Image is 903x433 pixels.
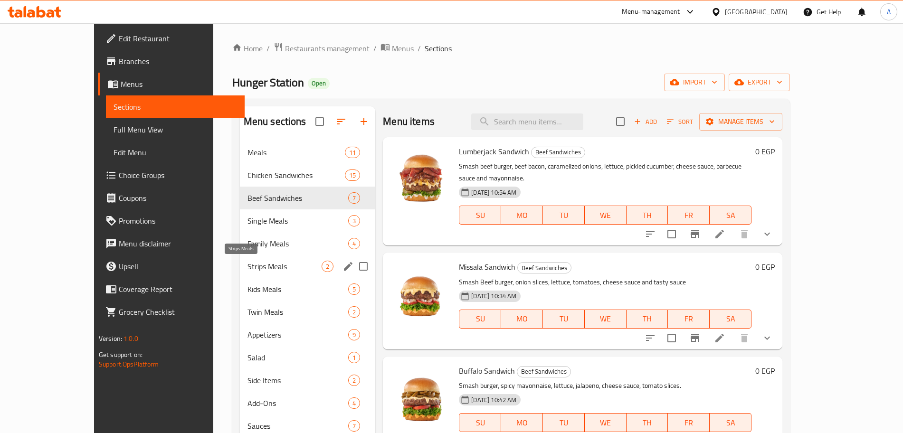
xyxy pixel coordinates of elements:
[736,76,782,88] span: export
[349,422,360,431] span: 7
[518,263,571,273] span: Beef Sandwiches
[247,329,348,340] span: Appetizers
[755,364,775,377] h6: 0 EGP
[505,416,539,430] span: MO
[459,206,501,225] button: SU
[627,413,668,432] button: TH
[240,255,376,278] div: Strips Meals2edit
[630,312,665,326] span: TH
[710,206,751,225] button: SA
[119,215,237,226] span: Promotions
[661,114,699,129] span: Sort items
[459,310,501,329] button: SU
[610,112,630,132] span: Select section
[707,116,775,128] span: Manage items
[517,262,571,273] div: Beef Sandwiches
[99,358,159,370] a: Support.OpsPlatform
[106,118,245,141] a: Full Menu View
[459,144,529,159] span: Lumberjack Sandwich
[714,332,725,344] a: Edit menu item
[98,255,245,278] a: Upsell
[240,346,376,369] div: Salad1
[285,43,370,54] span: Restaurants management
[725,7,788,17] div: [GEOGRAPHIC_DATA]
[345,171,360,180] span: 15
[119,261,237,272] span: Upsell
[232,43,263,54] a: Home
[322,261,333,272] div: items
[349,239,360,248] span: 4
[247,261,322,272] span: Strips Meals
[240,392,376,414] div: Add-Ons4
[99,332,122,345] span: Version:
[119,238,237,249] span: Menu disclaimer
[684,223,706,245] button: Branch-specific-item
[459,160,751,184] p: Smash beef burger, beef bacon, caramelized onions, lettuce, pickled cucumber, cheese sauce, barbe...
[240,232,376,255] div: Family Meals4
[664,74,725,91] button: import
[121,78,237,90] span: Menus
[639,223,662,245] button: sort-choices
[713,312,748,326] span: SA
[349,194,360,203] span: 7
[240,164,376,187] div: Chicken Sandwiches15
[713,208,748,222] span: SA
[247,306,348,318] div: Twin Meals
[630,114,661,129] button: Add
[662,328,682,348] span: Select to update
[463,208,497,222] span: SU
[463,416,497,430] span: SU
[247,397,348,409] span: Add-Ons
[501,413,543,432] button: MO
[585,206,627,225] button: WE
[240,209,376,232] div: Single Meals3
[501,206,543,225] button: MO
[348,329,360,340] div: items
[119,283,237,295] span: Coverage Report
[710,413,751,432] button: SA
[672,416,706,430] span: FR
[98,27,245,50] a: Edit Restaurant
[247,192,348,204] span: Beef Sandwiches
[349,376,360,385] span: 2
[98,209,245,232] a: Promotions
[240,141,376,164] div: Meals11
[98,232,245,255] a: Menu disclaimer
[543,310,585,329] button: TU
[710,310,751,329] button: SA
[467,395,520,405] span: [DATE] 10:42 AM
[390,260,451,321] img: Missala Sandwich
[505,312,539,326] span: MO
[119,192,237,204] span: Coupons
[247,147,345,158] div: Meals
[349,285,360,294] span: 5
[390,145,451,206] img: Lumberjack Sandwich
[98,187,245,209] a: Coupons
[392,43,414,54] span: Menus
[672,208,706,222] span: FR
[756,327,779,349] button: show more
[543,206,585,225] button: TU
[418,43,421,54] li: /
[247,375,348,386] div: Side Items
[729,74,790,91] button: export
[589,312,623,326] span: WE
[630,114,661,129] span: Add item
[733,223,756,245] button: delete
[310,112,330,132] span: Select all sections
[308,79,330,87] span: Open
[240,278,376,301] div: Kids Meals5
[713,416,748,430] span: SA
[345,169,360,181] div: items
[755,145,775,158] h6: 0 EGP
[114,147,237,158] span: Edit Menu
[247,420,348,432] span: Sauces
[247,283,348,295] div: Kids Meals
[98,164,245,187] a: Choice Groups
[247,352,348,363] div: Salad
[699,113,782,131] button: Manage items
[471,113,583,130] input: search
[627,310,668,329] button: TH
